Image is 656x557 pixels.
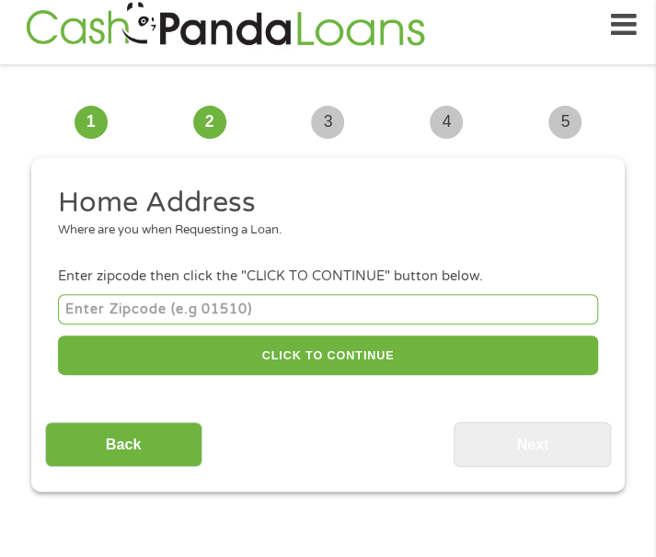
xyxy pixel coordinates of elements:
span: 5 [548,106,581,139]
input: Enter Zipcode (e.g 01510) [58,294,598,324]
span: 4 [430,106,463,139]
input: Next [454,422,611,467]
h2: Home Address [58,185,585,222]
span: 2 [193,106,226,139]
div: Where are you when Requesting a Loan. [58,222,585,240]
span: 1 [75,106,108,139]
div: Enter zipcode then click the "CLICK TO CONTINUE" button below. [58,267,598,287]
input: Back [45,422,202,467]
button: CLICK TO CONTINUE [58,335,598,375]
span: 3 [311,106,344,139]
